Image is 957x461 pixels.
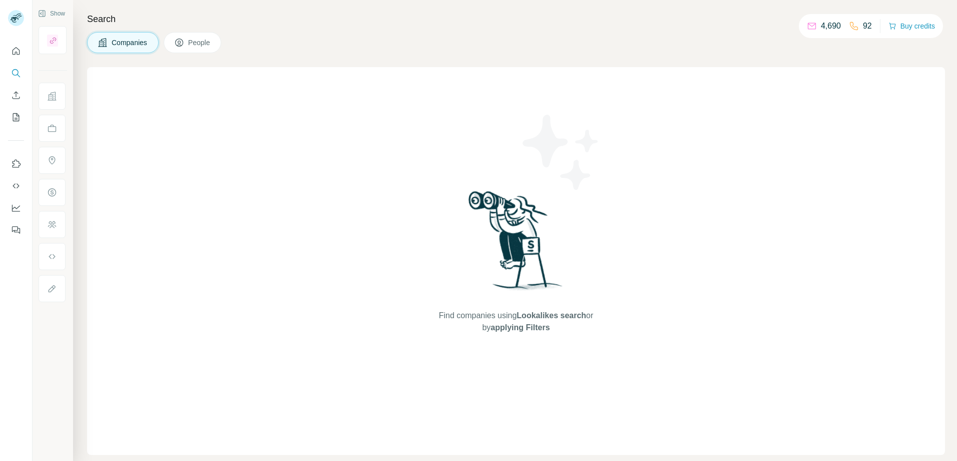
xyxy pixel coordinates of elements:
h4: Search [87,12,945,26]
span: Lookalikes search [517,311,586,320]
button: Quick start [8,42,24,60]
span: Companies [112,38,148,48]
button: Dashboard [8,199,24,217]
p: 92 [863,20,872,32]
button: Search [8,64,24,82]
button: My lists [8,108,24,126]
img: Surfe Illustration - Woman searching with binoculars [464,188,568,300]
button: Feedback [8,221,24,239]
span: applying Filters [491,323,550,332]
span: Find companies using or by [436,310,596,334]
button: Use Surfe on LinkedIn [8,155,24,173]
button: Enrich CSV [8,86,24,104]
button: Buy credits [888,19,935,33]
img: Surfe Illustration - Stars [516,107,606,197]
button: Use Surfe API [8,177,24,195]
span: People [188,38,211,48]
button: Show [31,6,72,21]
p: 4,690 [821,20,841,32]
